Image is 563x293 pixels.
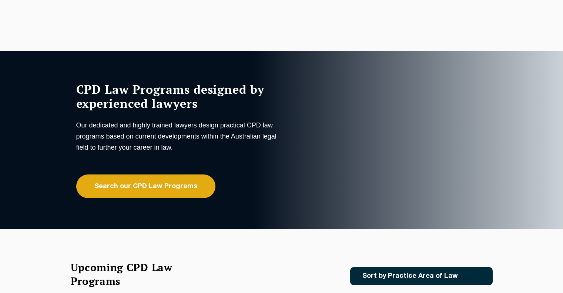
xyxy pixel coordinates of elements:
[76,82,280,110] h1: CPD Law Programs designed by experienced lawyers
[470,273,478,279] img: Icon
[71,260,191,288] h2: Upcoming CPD Law Programs
[76,120,280,153] p: Our dedicated and highly trained lawyers design practical CPD law programs based on current devel...
[350,267,493,285] a: Sort by Practice Area of Law
[76,174,215,198] a: Search our CPD Law Programs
